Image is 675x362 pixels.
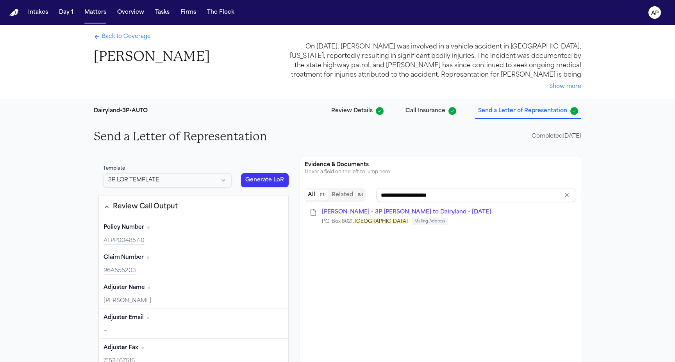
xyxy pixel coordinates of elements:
span: Adjuster Fax [104,344,138,352]
div: [PERSON_NAME] [104,297,284,305]
div: Review Call Output [113,202,178,212]
span: No citation [147,256,149,259]
button: Call Insurance [402,104,459,118]
span: — [104,328,107,334]
span: No citation [141,347,144,349]
span: Policy Number [104,224,144,231]
span: Claim Number [104,254,144,262]
div: Completed [DATE] [532,133,581,140]
span: P.O. Box 8021, Stevens Point, WI 54481 [322,219,409,224]
div: Document browser [305,185,576,228]
button: Show more [549,83,581,91]
div: ATPP004857-0 [104,237,284,245]
h2: Send a Letter of Representation [94,129,267,143]
a: Back to Coverage [94,33,151,41]
span: No citation [148,287,150,289]
button: Review Call Output [99,200,288,213]
div: Claim Number (required) [99,248,288,278]
div: Dairyland • 3P • AUTO [94,107,148,115]
span: Review Details [331,107,373,115]
button: Clear input [561,190,572,201]
button: The Flock [204,5,237,20]
span: Call Insurance [405,107,445,115]
span: No citation [147,226,150,229]
span: Back to Coverage [102,33,151,41]
span: Adjuster Name [104,284,145,292]
div: Evidence & Documents [305,161,576,169]
button: Review Details [328,104,387,118]
mark: [GEOGRAPHIC_DATA] [354,219,409,224]
button: Overview [114,5,147,20]
span: Send a Letter of Representation [478,107,567,115]
div: Template [103,165,232,172]
button: Generate LoR [241,173,289,187]
button: Open C. Johnson - 3P LOR to Dairyland - 8.26.25 [322,208,491,216]
button: Intakes [25,5,51,20]
span: ( 11 ) [320,192,325,198]
div: Policy Number (required) [99,218,288,248]
div: On [DATE], [PERSON_NAME] was involved in a vehicle accident in [GEOGRAPHIC_DATA], [US_STATE], rep... [281,42,581,80]
span: Mailing Address [412,218,448,225]
span: C. Johnson - 3P LOR to Dairyland - 8.26.25 [322,209,491,215]
div: Adjuster Email (required) [99,308,288,339]
div: Adjuster Name (required) [99,278,288,308]
text: AP [651,11,659,16]
span: Adjuster Email [104,314,144,322]
span: No citation [147,317,149,319]
span: ( 0 ) [358,192,363,198]
button: Day 1 [56,5,77,20]
button: Send a Letter of Representation [475,104,581,118]
button: Tasks [152,5,173,20]
button: Select LoR template [103,173,232,187]
button: Related documents [329,190,366,201]
img: Finch Logo [9,9,19,16]
button: Matters [81,5,109,20]
a: Home [9,9,19,16]
div: Hover a field on the left to jump here [305,169,576,175]
button: All documents [305,190,329,201]
h1: [PERSON_NAME] [94,48,210,65]
div: 96A555203 [104,267,284,275]
button: Firms [177,5,199,20]
input: Search references [376,188,576,202]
